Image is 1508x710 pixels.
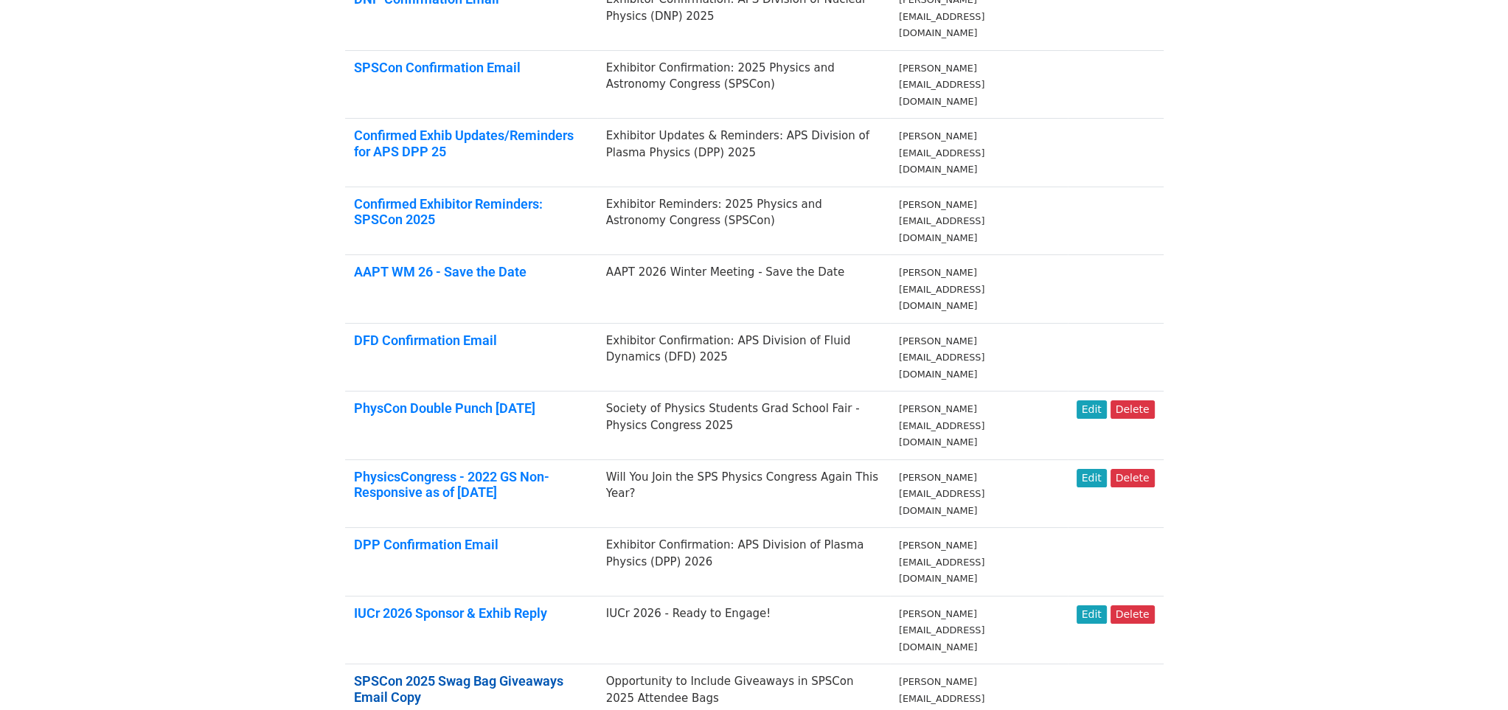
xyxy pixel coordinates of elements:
a: DFD Confirmation Email [354,333,497,348]
td: Exhibitor Confirmation: APS Division of Fluid Dynamics (DFD) 2025 [597,323,890,391]
a: Delete [1111,400,1155,419]
a: Edit [1077,469,1107,487]
td: Exhibitor Reminders: 2025 Physics and Astronomy Congress (SPSCon) [597,187,890,255]
a: Delete [1111,605,1155,624]
td: Exhibitor Updates & Reminders: APS Division of Plasma Physics (DPP) 2025 [597,119,890,187]
a: AAPT WM 26 - Save the Date [354,264,527,279]
td: Will You Join the SPS Physics Congress Again This Year? [597,459,890,528]
a: Edit [1077,400,1107,419]
td: Society of Physics Students Grad School Fair - Physics Congress 2025 [597,391,890,460]
a: PhysCon Double Punch [DATE] [354,400,535,416]
td: AAPT 2026 Winter Meeting - Save the Date [597,255,890,324]
small: [PERSON_NAME][EMAIL_ADDRESS][DOMAIN_NAME] [899,608,984,652]
td: Exhibitor Confirmation: APS Division of Plasma Physics (DPP) 2026 [597,528,890,596]
small: [PERSON_NAME][EMAIL_ADDRESS][DOMAIN_NAME] [899,130,984,175]
small: [PERSON_NAME][EMAIL_ADDRESS][DOMAIN_NAME] [899,267,984,311]
td: Exhibitor Confirmation: 2025 Physics and Astronomy Congress (SPSCon) [597,50,890,119]
small: [PERSON_NAME][EMAIL_ADDRESS][DOMAIN_NAME] [899,335,984,380]
a: Confirmed Exhibitor Reminders: SPSCon 2025 [354,196,543,228]
a: DPP Confirmation Email [354,537,498,552]
a: PhysicsCongress - 2022 GS Non-Responsive as of [DATE] [354,469,549,501]
a: SPSCon 2025 Swag Bag Giveaways Email Copy [354,673,563,705]
a: Confirmed Exhib Updates/Reminders for APS DPP 25 [354,128,574,159]
a: Delete [1111,469,1155,487]
a: SPSCon Confirmation Email [354,60,521,75]
small: [PERSON_NAME][EMAIL_ADDRESS][DOMAIN_NAME] [899,540,984,584]
iframe: Chat Widget [1434,639,1508,710]
a: IUCr 2026 Sponsor & Exhib Reply [354,605,547,621]
small: [PERSON_NAME][EMAIL_ADDRESS][DOMAIN_NAME] [899,472,984,516]
td: IUCr 2026 - Ready to Engage! [597,596,890,664]
small: [PERSON_NAME][EMAIL_ADDRESS][DOMAIN_NAME] [899,403,984,448]
a: Edit [1077,605,1107,624]
small: [PERSON_NAME][EMAIL_ADDRESS][DOMAIN_NAME] [899,63,984,107]
small: [PERSON_NAME][EMAIL_ADDRESS][DOMAIN_NAME] [899,199,984,243]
